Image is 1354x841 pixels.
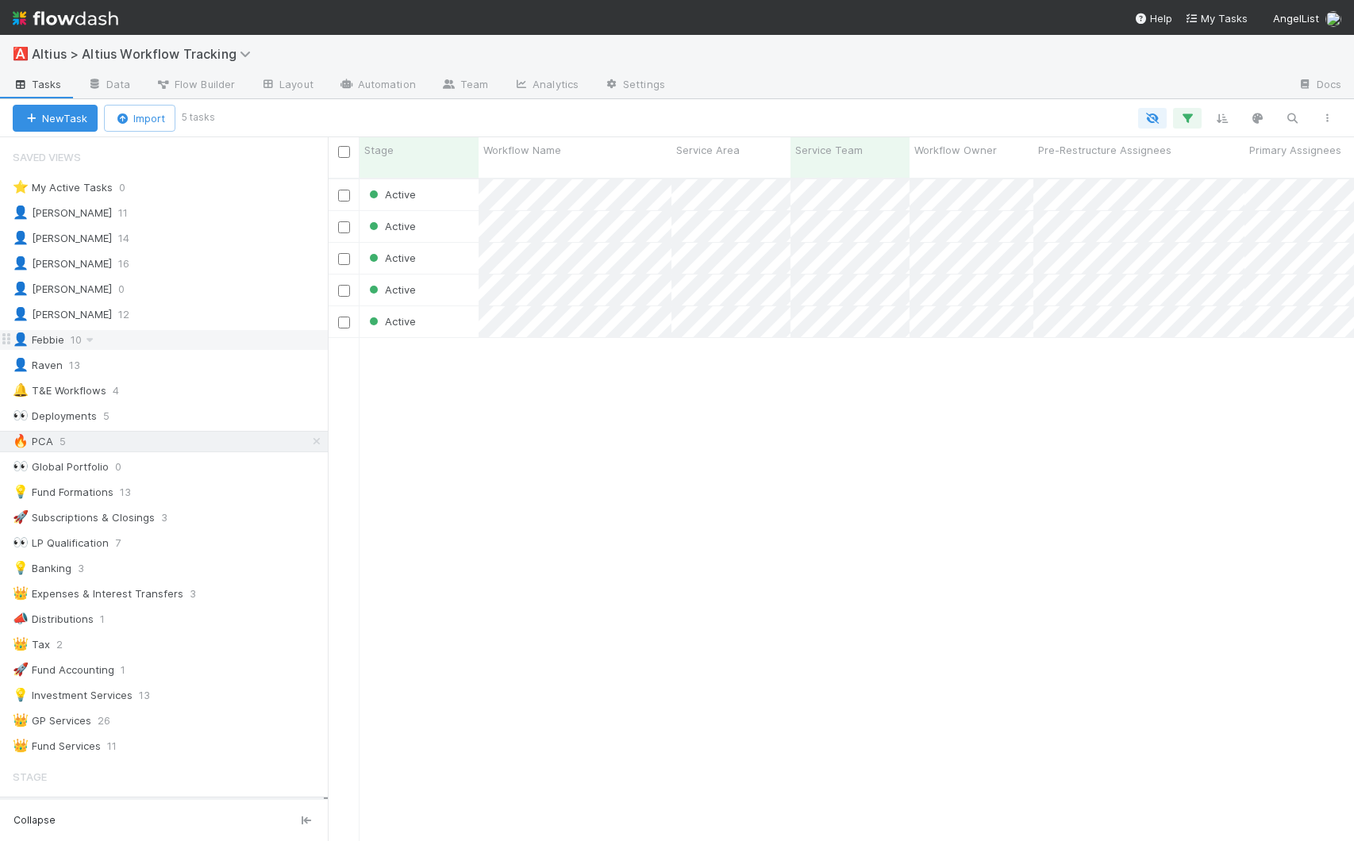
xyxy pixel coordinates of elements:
input: Toggle Row Selected [338,317,350,328]
span: Pre-Restructure Assignees [1038,142,1171,158]
span: Stage [13,761,47,793]
span: Tasks [13,76,62,92]
span: 📣 [13,612,29,625]
span: 👤 [13,358,29,371]
div: Distributions [13,609,94,629]
span: Primary Assignees [1249,142,1341,158]
span: 🔔 [13,383,29,397]
span: 14 [118,228,145,248]
span: 5 [103,406,125,426]
span: 12 [118,305,145,324]
div: Active [366,218,416,234]
div: Tax [13,635,50,655]
span: AngelList [1273,12,1319,25]
span: 👑 [13,586,29,600]
span: 🚀 [13,510,29,524]
small: 5 tasks [182,110,215,125]
span: 11 [107,736,133,756]
div: Expenses & Interest Transfers [13,584,183,604]
span: 13 [69,355,96,375]
span: 👤 [13,205,29,219]
span: Active [366,252,416,264]
div: Active [366,250,416,266]
span: 💡 [13,485,29,498]
span: 13 [139,685,166,705]
span: Active [366,283,416,296]
span: Active [366,220,416,232]
div: [PERSON_NAME] [13,279,112,299]
span: 26 [98,711,126,731]
span: 🔥 [13,434,29,447]
span: 💡 [13,688,29,701]
div: Active [366,186,416,202]
div: Banking [13,559,71,578]
span: 11 [118,203,144,223]
div: Active [366,313,416,329]
span: Active [366,315,416,328]
span: 🅰️ [13,47,29,60]
span: Flow Builder [156,76,235,92]
div: Global Portfolio [13,457,109,477]
a: Team [429,73,501,98]
div: Fund Accounting [13,660,114,680]
span: 👑 [13,637,29,651]
span: My Tasks [1185,12,1248,25]
input: Toggle Row Selected [338,285,350,297]
input: Toggle Row Selected [338,253,350,265]
span: Service Team [795,142,863,158]
span: 3 [78,559,100,578]
span: 2 [56,635,79,655]
div: Fund Formations [13,482,113,502]
div: Subscriptions & Closings [13,508,155,528]
span: 10 [71,330,98,350]
a: Docs [1285,73,1354,98]
a: Automation [326,73,429,98]
div: Febbie [13,330,64,350]
span: 3 [161,508,183,528]
div: My Active Tasks [13,178,113,198]
span: 👀 [13,536,29,549]
div: [PERSON_NAME] [13,305,112,324]
span: 0 [118,279,140,299]
span: 1 [121,660,141,680]
span: Workflow Name [483,142,561,158]
span: Collapse [13,813,56,828]
span: 13 [120,482,147,502]
div: PCA [13,432,53,451]
span: Saved Views [13,141,81,173]
span: 4 [113,381,135,401]
span: 0 [119,178,141,198]
div: Active [366,282,416,298]
span: 👀 [13,409,29,422]
div: [PERSON_NAME] [13,254,112,274]
span: 1 [100,609,121,629]
span: Altius > Altius Workflow Tracking [32,46,259,62]
input: Toggle Row Selected [338,221,350,233]
img: logo-inverted-e16ddd16eac7371096b0.svg [13,5,118,32]
a: Layout [248,73,326,98]
img: avatar_5d1523cf-d377-42ee-9d1c-1d238f0f126b.png [1325,11,1341,27]
a: Settings [591,73,678,98]
span: 👤 [13,332,29,346]
a: Analytics [501,73,591,98]
button: NewTask [13,105,98,132]
span: Active [366,188,416,201]
div: Help [1134,10,1172,26]
span: 5 [60,432,82,451]
div: LP Qualification [13,533,109,553]
button: Import [104,105,175,132]
div: Raven [13,355,63,375]
input: Toggle Row Selected [338,190,350,202]
a: Flow Builder [143,73,248,98]
span: ⭐ [13,180,29,194]
span: 16 [118,254,145,274]
span: 💡 [13,561,29,574]
div: Deployments [13,406,97,426]
div: [PERSON_NAME] [13,228,112,248]
div: [PERSON_NAME] [13,203,112,223]
div: GP Services [13,711,91,731]
span: 👤 [13,256,29,270]
span: 7 [115,533,137,553]
span: 👤 [13,231,29,244]
span: 👑 [13,739,29,752]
